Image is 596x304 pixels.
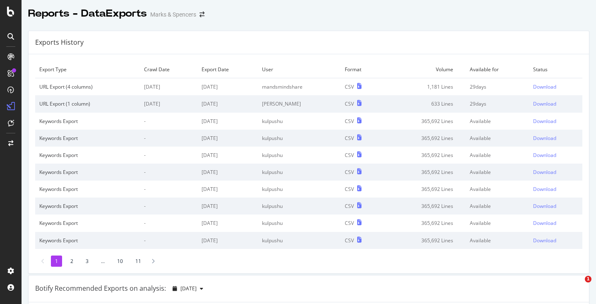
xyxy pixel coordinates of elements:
div: Available [470,169,525,176]
td: kulpushu [258,181,341,198]
div: CSV [345,83,354,90]
div: Download [533,186,556,193]
td: 365,692 Lines [384,164,466,181]
div: CSV [345,237,354,244]
td: - [140,198,197,215]
td: [DATE] [197,198,258,215]
div: CSV [345,100,354,107]
div: CSV [345,220,354,227]
div: Download [533,118,556,125]
td: Crawl Date [140,61,197,78]
td: [DATE] [197,164,258,181]
td: [DATE] [197,78,258,96]
div: CSV [345,186,354,193]
div: Reports - DataExports [28,7,147,21]
div: Botify Recommended Exports on analysis: [35,284,166,293]
td: Format [341,61,384,78]
a: Download [533,237,578,244]
a: Download [533,169,578,176]
div: Download [533,100,556,107]
li: 10 [113,256,127,267]
td: - [140,232,197,249]
a: Download [533,83,578,90]
td: kulpushu [258,147,341,164]
div: URL Export (1 column) [39,100,136,107]
td: [DATE] [197,95,258,112]
td: [DATE] [140,95,197,112]
div: CSV [345,152,354,159]
div: CSV [345,203,354,210]
td: Status [529,61,582,78]
li: 3 [82,256,93,267]
button: [DATE] [169,282,207,295]
td: kulpushu [258,164,341,181]
span: 1 [585,276,591,282]
div: Available [470,237,525,244]
td: Export Date [197,61,258,78]
div: Available [470,186,525,193]
td: kulpushu [258,215,341,232]
td: kulpushu [258,198,341,215]
li: ... [97,256,109,267]
td: mandsmindshare [258,78,341,96]
td: 365,692 Lines [384,113,466,130]
div: Available [470,152,525,159]
div: Download [533,83,556,90]
td: [DATE] [197,232,258,249]
div: Available [470,203,525,210]
td: 633 Lines [384,95,466,112]
div: Available [470,220,525,227]
li: 11 [131,256,145,267]
td: Volume [384,61,466,78]
a: Download [533,152,578,159]
td: 365,692 Lines [384,130,466,147]
td: 365,692 Lines [384,232,466,249]
span: 2025 Sep. 6th [180,285,197,292]
td: kulpushu [258,232,341,249]
div: arrow-right-arrow-left [199,12,204,17]
td: [DATE] [197,215,258,232]
td: 365,692 Lines [384,147,466,164]
td: - [140,147,197,164]
td: - [140,164,197,181]
td: kulpushu [258,130,341,147]
td: 365,692 Lines [384,215,466,232]
td: Export Type [35,61,140,78]
td: - [140,113,197,130]
li: 1 [51,256,62,267]
td: 1,181 Lines [384,78,466,96]
div: CSV [345,118,354,125]
div: Keywords Export [39,135,136,142]
td: 29 days [466,95,529,112]
a: Download [533,186,578,193]
div: URL Export (4 columns) [39,83,136,90]
div: Download [533,220,556,227]
td: Available for [466,61,529,78]
div: Download [533,169,556,176]
div: Keywords Export [39,237,136,244]
div: Available [470,118,525,125]
li: 2 [66,256,77,267]
div: Download [533,152,556,159]
td: [DATE] [140,78,197,96]
div: Available [470,135,525,142]
td: - [140,215,197,232]
td: [DATE] [197,147,258,164]
td: kulpushu [258,113,341,130]
a: Download [533,118,578,125]
td: - [140,181,197,198]
td: 29 days [466,78,529,96]
a: Download [533,203,578,210]
div: Download [533,135,556,142]
div: Download [533,237,556,244]
td: User [258,61,341,78]
td: [PERSON_NAME] [258,95,341,112]
td: 365,692 Lines [384,181,466,198]
td: [DATE] [197,130,258,147]
td: 365,692 Lines [384,198,466,215]
div: CSV [345,169,354,176]
div: CSV [345,135,354,142]
iframe: Intercom live chat [568,276,588,296]
div: Keywords Export [39,220,136,227]
div: Keywords Export [39,203,136,210]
